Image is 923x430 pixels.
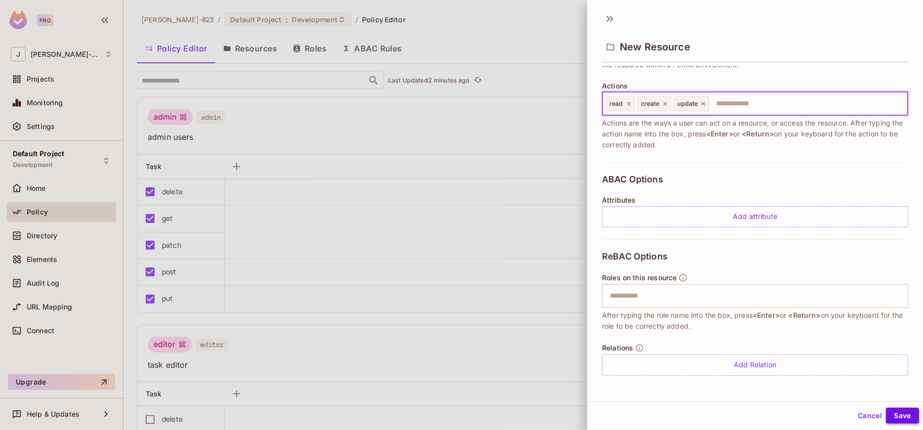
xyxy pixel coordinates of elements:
div: Add attribute [602,206,908,227]
div: Add Relation [602,354,908,376]
span: <Enter> [753,311,780,319]
span: Attributes [602,196,636,204]
div: create [637,96,671,111]
span: create [641,100,660,108]
span: <Return> [788,311,820,319]
div: update [673,96,710,111]
span: New Resource [620,41,690,53]
span: <Return> [742,129,774,138]
span: update [678,100,698,108]
span: After typing the role name into the box, press or on your keyboard for the role to be correctly a... [602,310,908,332]
div: read [605,96,635,111]
span: Actions [602,82,628,90]
span: Roles on this resource [602,274,677,282]
button: Save [886,408,919,424]
span: Actions are the ways a user can act on a resource, or access the resource. After typing the actio... [602,118,908,150]
span: ReBAC Options [602,252,668,261]
span: ABAC Options [602,174,663,184]
span: read [609,100,623,108]
span: <Enter> [706,129,733,138]
span: Relations [602,344,633,352]
button: Cancel [854,408,886,424]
